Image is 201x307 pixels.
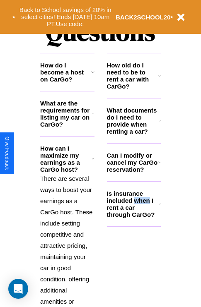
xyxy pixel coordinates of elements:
[107,190,159,218] h3: Is insurance included when I rent a car through CarGo?
[40,145,92,173] h3: How can I maximize my earnings as a CarGo host?
[107,107,159,135] h3: What documents do I need to provide when renting a car?
[40,62,91,83] h3: How do I become a host on CarGo?
[15,4,116,30] button: Back to School savings of 20% in select cities! Ends [DATE] 10am PT.Use code:
[8,279,28,299] div: Open Intercom Messenger
[116,14,171,21] b: BACK2SCHOOL20
[107,62,159,90] h3: How old do I need to be to rent a car with CarGo?
[4,137,10,170] div: Give Feedback
[107,152,158,173] h3: Can I modify or cancel my CarGo reservation?
[40,100,92,128] h3: What are the requirements for listing my car on CarGo?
